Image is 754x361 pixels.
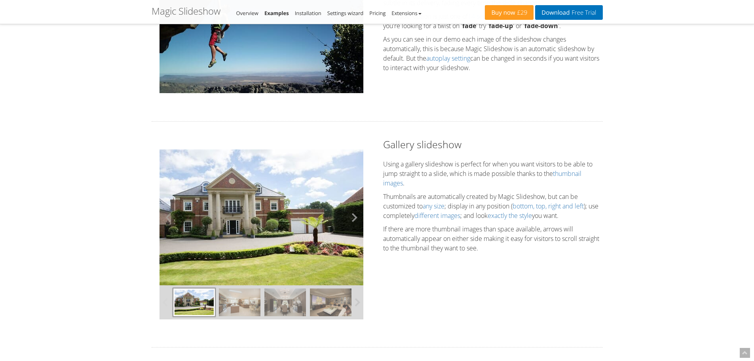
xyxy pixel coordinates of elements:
a: different images [414,211,460,220]
a: Installation [295,10,321,17]
img: javascript-slideshow-07.jpg [310,288,351,316]
a: DownloadFree Trial [535,5,602,20]
a: Pricing [369,10,386,17]
span: £29 [515,10,528,16]
img: javascript-slideshow-04.jpg [264,288,306,316]
img: javascript-slideshow-03.jpg [219,288,260,316]
a: bottom, top, right and left [513,202,584,210]
h2: Gallery slideshow [383,138,603,151]
p: If there are more thumbnail images than space available, arrows will automatically appear on eith... [383,224,603,253]
a: exactly the style [488,211,532,220]
p: Using a gallery slideshow is perfect for when you want visitors to be able to jump straight to a ... [383,159,603,188]
a: thumbnail images [383,169,581,187]
a: Buy now£29 [485,5,534,20]
span: Free Trial [570,10,596,16]
strong: fade-down [524,21,558,30]
p: Thumbnails are automatically created by Magic Slideshow, but can be customized to ; display in an... [383,192,603,220]
a: Overview [236,10,258,17]
a: Extensions [391,10,421,17]
a: autoplay setting [426,54,470,63]
a: Settings wizard [327,10,364,17]
a: any size [423,202,444,210]
p: As you can see in our demo each image of the slideshow changes automatically, this is because Mag... [383,34,603,73]
img: Gallery slideshow example [160,149,363,285]
h1: Magic Slideshow [152,6,220,16]
strong: fade [462,21,476,30]
strong: fade-up [489,21,513,30]
a: Examples [264,10,289,17]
